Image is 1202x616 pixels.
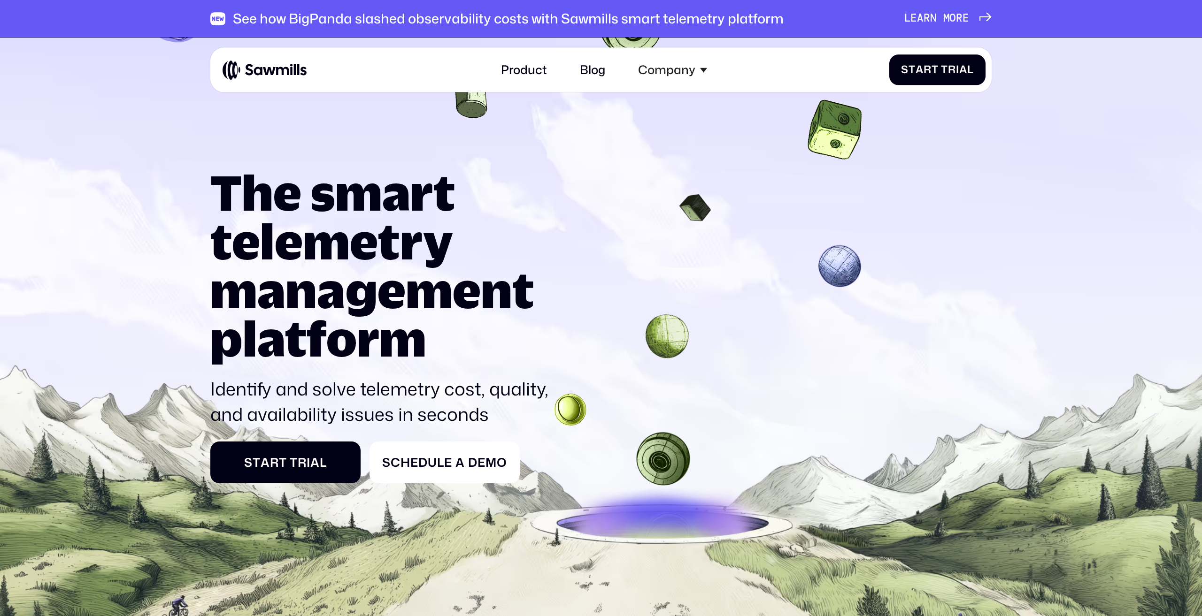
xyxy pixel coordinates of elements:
[909,64,916,76] span: t
[956,64,959,76] span: i
[904,12,992,25] a: Learnmore
[210,168,559,363] h1: The smart telemetry management platform
[261,455,270,470] span: a
[290,455,298,470] span: T
[320,455,327,470] span: l
[916,64,924,76] span: a
[924,64,932,76] span: r
[382,455,391,470] span: S
[418,455,428,470] span: d
[930,12,937,25] span: n
[629,54,716,86] div: Company
[485,455,497,470] span: m
[571,54,614,86] a: Blog
[468,455,478,470] span: D
[949,12,956,25] span: o
[370,441,520,483] a: ScheduleaDemo
[478,455,485,470] span: e
[253,455,261,470] span: t
[244,455,253,470] span: S
[444,455,452,470] span: e
[956,12,963,25] span: r
[924,12,930,25] span: r
[279,455,287,470] span: t
[428,455,437,470] span: u
[210,441,361,483] a: StartTrial
[233,10,784,27] div: See how BigPanda slashed observability costs with Sawmills smart telemetry platform
[963,12,969,25] span: e
[410,455,418,470] span: e
[455,455,465,470] span: a
[638,63,695,77] div: Company
[932,64,939,76] span: t
[210,376,559,427] p: Identify and solve telemetry cost, quality, and availability issues in seconds
[307,455,310,470] span: i
[967,64,974,76] span: l
[943,12,950,25] span: m
[437,455,444,470] span: l
[391,455,401,470] span: c
[492,54,555,86] a: Product
[948,64,956,76] span: r
[270,455,279,470] span: r
[904,12,911,25] span: L
[401,455,410,470] span: h
[910,12,917,25] span: e
[901,64,909,76] span: S
[941,64,948,76] span: T
[959,64,967,76] span: a
[310,455,320,470] span: a
[497,455,507,470] span: o
[917,12,924,25] span: a
[889,54,986,85] a: StartTrial
[298,455,307,470] span: r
